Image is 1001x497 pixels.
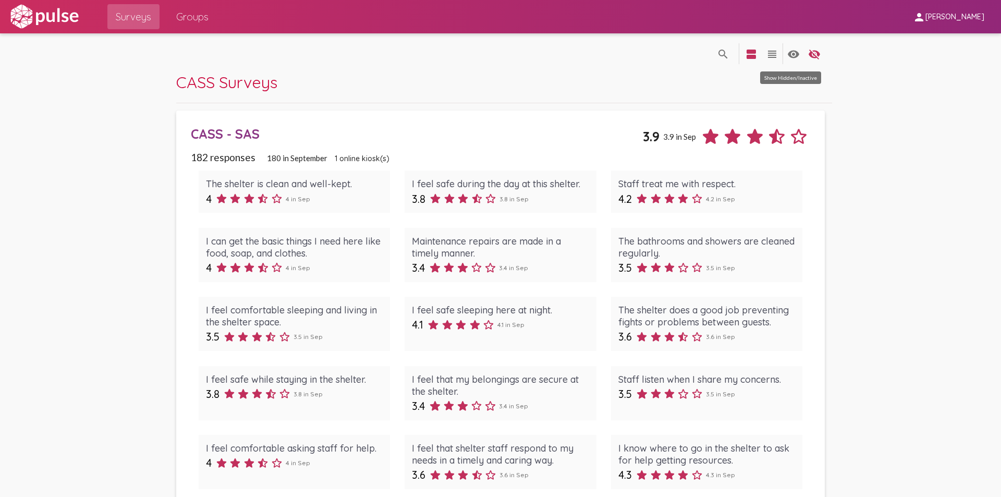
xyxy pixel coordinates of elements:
div: I feel comfortable asking staff for help. [206,442,383,454]
span: 4.2 [618,192,632,205]
a: Surveys [107,4,160,29]
button: language [783,43,804,64]
span: 3.4 in Sep [499,402,528,410]
div: I know where to go in the shelter to ask for help getting resources. [618,442,795,466]
span: 3.8 [206,387,219,401]
div: I can get the basic things I need here like food, soap, and clothes. [206,235,383,259]
span: 3.6 [412,468,425,481]
span: 3.4 [412,261,425,274]
span: [PERSON_NAME] [925,13,984,22]
span: 180 in September [267,153,327,163]
span: Groups [176,7,209,26]
span: 3.5 in Sep [706,264,735,272]
span: 4 in Sep [286,459,310,467]
span: 1 online kiosk(s) [335,154,389,163]
button: language [741,43,762,64]
span: 3.6 in Sep [706,333,735,341]
div: Staff listen when I share my concerns. [618,373,795,385]
div: I feel that my belongings are secure at the shelter. [412,373,589,397]
span: 4.3 in Sep [706,471,735,479]
button: [PERSON_NAME] [905,7,993,26]
span: 3.5 in Sep [706,390,735,398]
span: 182 responses [191,151,255,163]
span: 3.4 in Sep [499,264,528,272]
span: 4 [206,456,212,469]
div: I feel comfortable sleeping and living in the shelter space. [206,304,383,328]
div: The shelter is clean and well-kept. [206,178,383,190]
mat-icon: language [745,48,758,60]
div: I feel safe during the day at this shelter. [412,178,589,190]
span: 3.6 [618,330,632,343]
div: I feel that shelter staff respond to my needs in a timely and caring way. [412,442,589,466]
mat-icon: language [787,48,800,60]
span: 3.5 [206,330,219,343]
span: 3.9 in Sep [663,132,696,141]
mat-icon: person [913,11,925,23]
span: Surveys [116,7,151,26]
div: Maintenance repairs are made in a timely manner. [412,235,589,259]
button: language [713,43,734,64]
mat-icon: language [717,48,729,60]
span: 3.9 [643,128,660,144]
span: 3.5 [618,261,632,274]
div: CASS - SAS [191,126,642,142]
div: I feel safe while staying in the shelter. [206,373,383,385]
span: 4.1 [412,318,423,331]
div: The shelter does a good job preventing fights or problems between guests. [618,304,795,328]
span: 4.1 in Sep [497,321,524,329]
div: Staff treat me with respect. [618,178,795,190]
a: Groups [168,4,217,29]
span: CASS Surveys [176,72,277,92]
span: 3.4 [412,399,425,413]
span: 4 [206,192,212,205]
span: 4.3 [618,468,632,481]
div: I feel safe sleeping here at night. [412,304,589,316]
span: 3.6 in Sep [499,471,529,479]
span: 4.2 in Sep [706,195,735,203]
span: 4 in Sep [286,195,310,203]
span: 3.8 [412,192,425,205]
mat-icon: language [766,48,778,60]
button: language [804,43,825,64]
span: 4 [206,261,212,274]
mat-icon: language [808,48,821,60]
span: 4 in Sep [286,264,310,272]
span: 3.8 in Sep [499,195,529,203]
img: white-logo.svg [8,4,80,30]
div: The bathrooms and showers are cleaned regularly. [618,235,795,259]
span: 3.5 [618,387,632,401]
span: 3.8 in Sep [294,390,323,398]
button: language [762,43,783,64]
span: 3.5 in Sep [294,333,323,341]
